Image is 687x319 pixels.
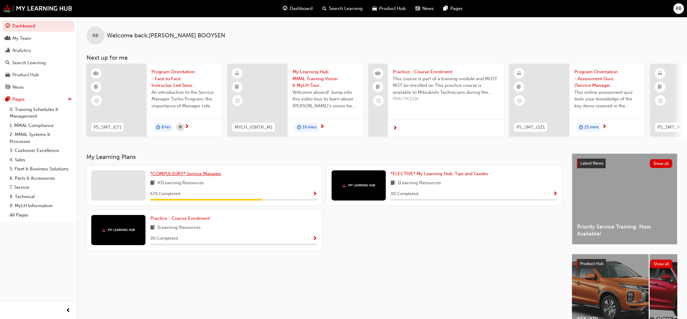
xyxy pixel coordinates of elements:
span: learningRecordVerb_NONE-icon [235,98,240,103]
span: Show Progress [313,191,317,197]
span: next-icon [185,124,189,130]
span: learningRecordVerb_NONE-icon [376,98,381,103]
span: pages-icon [5,97,10,102]
button: Show Progress [313,190,317,198]
a: 2. MMAL Systems & Processes [7,130,74,146]
a: *COMPULSORY* Service Manager [150,170,224,177]
a: search-iconSearch Learning [318,2,368,15]
div: Pages [12,96,25,103]
span: 1 Learning Resources [398,179,441,187]
span: This online assessment quiz tests your knowledge of the key items covered in the Service Manager ... [574,89,640,109]
span: News [423,5,434,12]
img: mmal [3,5,72,12]
a: 3. Customer Excellence [7,146,74,155]
span: Priority Service Training: Now Available! [577,223,672,237]
a: Search Learning [2,57,74,68]
span: learningRecordVerb_NONE-icon [658,98,663,103]
a: PS_SMT_ILT1Program Orientation - Face to Face Instructor Led Session (Service Manager Turbo Progr... [86,64,222,137]
span: 10 mins [302,124,317,131]
span: duration-icon [297,124,301,131]
img: mmal [342,183,375,187]
span: MYLH_VSNTR_M1 [235,124,273,131]
a: Dashboard [2,21,74,32]
div: Search Learning [12,59,46,66]
a: 0. Training Schedules & Management [7,105,74,121]
span: book-icon [391,179,395,187]
span: Show Progress [313,236,317,242]
button: Show all [650,159,673,168]
a: Product HubShow all [577,259,673,269]
span: *COMPULSORY* Service Manager [150,171,221,176]
a: Latest NewsShow allPriority Service Training: Now Available! [572,153,677,245]
span: people-icon [376,70,380,77]
a: Practice - Course EnrolmentThis course is part of a training module and MUST NOT be enrolled on T... [368,64,504,137]
span: Practice - Course Enrolment [393,68,499,75]
span: 1 Learning Resources [157,224,201,232]
span: Welcome back , [PERSON_NAME] BOOYSEN [107,32,225,39]
div: My Team [12,35,31,42]
span: duration-icon [579,124,583,131]
span: Search Learning [329,5,363,12]
div: Analytics [12,47,31,54]
button: Pages [2,94,74,105]
span: *ELECTIVE* My Learning Hub: Tips and Guides [391,171,488,176]
div: News [12,84,24,91]
span: Practice - Course Enrolment [150,216,210,221]
a: Product Hub [2,69,74,81]
span: prev-icon [66,307,71,314]
button: DashboardMy TeamAnalyticsSearch LearningProduct HubNews [2,19,74,94]
span: learningResourceType_INSTRUCTOR_LED-icon [94,70,98,77]
span: Show Progress [553,191,557,197]
a: 4. Sales [7,155,74,165]
span: booktick-icon [517,83,521,91]
a: Practice - Course Enrolment [150,215,212,222]
a: car-iconProduct Hub [368,2,411,15]
span: people-icon [5,36,10,41]
span: booktick-icon [658,83,662,91]
a: News [2,82,74,93]
span: learningRecordVerb_NONE-icon [94,98,99,103]
span: next-icon [602,124,607,130]
h3: My Learning Plans [86,153,562,160]
span: search-icon [5,60,10,66]
span: Dashboard [290,5,313,12]
span: book-icon [150,179,155,187]
a: 9. MyLH Information [7,201,74,210]
span: PS_SMT_ILT1 [94,124,121,131]
span: RB [676,5,682,12]
span: Pages [451,5,463,12]
span: Latest News [580,161,603,166]
span: calendar-icon [179,124,182,131]
a: 7. Service [7,183,74,192]
a: 5. Fleet & Business Solutions [7,164,74,174]
a: news-iconNews [411,2,439,15]
span: pages-icon [444,5,448,12]
span: next-icon [320,124,324,130]
span: RB [92,32,98,39]
span: 25 mins [584,124,599,131]
span: 0 % Completed [150,235,178,242]
span: 8 hrs [161,124,170,131]
a: 6. Parts & Accessories [7,174,74,183]
a: Latest NewsShow all [577,159,672,168]
a: MYLH_VSNTR_M1My Learning Hub: MMAL Training Vision & MyLH Tour (Elective)Welcome aboard! Jump int... [227,64,363,137]
span: Product Hub [580,261,604,266]
span: 43 Learning Resources [157,179,204,187]
button: Show Progress [553,190,557,198]
a: Analytics [2,45,74,56]
span: search-icon [323,5,327,12]
span: next-icon [393,126,397,131]
a: guage-iconDashboard [278,2,318,15]
span: This course is part of a training module and MUST NOT be enrolled on This practice course is avai... [393,75,499,96]
span: news-icon [416,5,420,12]
span: book-icon [150,224,155,232]
img: mmal [102,228,135,232]
span: booktick-icon [376,83,380,91]
span: news-icon [5,85,10,90]
span: PS_SMT_M1 [657,124,683,131]
span: booktick-icon [235,83,239,91]
a: All Pages [7,210,74,220]
span: guage-icon [5,24,10,29]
